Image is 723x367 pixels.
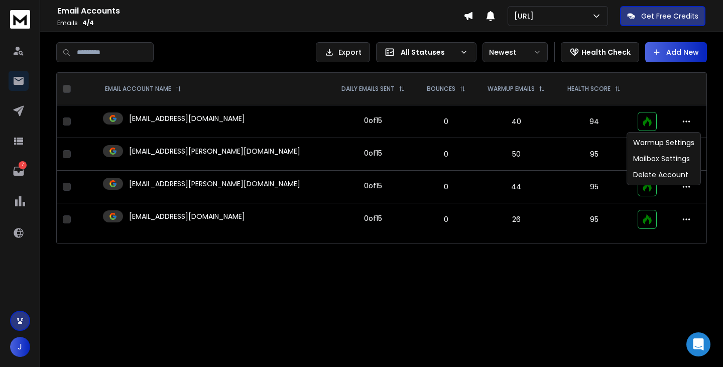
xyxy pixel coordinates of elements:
button: Add New [645,42,707,62]
p: All Statuses [401,47,456,57]
div: 0 of 15 [364,181,382,191]
p: [EMAIL_ADDRESS][DOMAIN_NAME] [129,113,245,124]
td: 50 [476,138,556,171]
p: BOUNCES [427,85,455,93]
p: [EMAIL_ADDRESS][PERSON_NAME][DOMAIN_NAME] [129,179,300,189]
p: [EMAIL_ADDRESS][DOMAIN_NAME] [129,211,245,221]
td: 94 [556,105,632,138]
div: 0 of 15 [364,115,382,126]
p: DAILY EMAILS SENT [341,85,395,93]
p: 7 [19,161,27,169]
img: logo [10,10,30,29]
p: Get Free Credits [641,11,698,21]
p: 0 [422,116,470,127]
div: EMAIL ACCOUNT NAME [105,85,181,93]
p: 0 [422,182,470,192]
td: 95 [556,203,632,236]
p: [URL] [514,11,538,21]
div: 0 of 15 [364,213,382,223]
span: J [10,337,30,357]
button: Export [316,42,370,62]
p: Emails : [57,19,463,27]
td: 40 [476,105,556,138]
p: Health Check [581,47,631,57]
p: 0 [422,214,470,224]
div: Open Intercom Messenger [686,332,710,356]
p: [EMAIL_ADDRESS][PERSON_NAME][DOMAIN_NAME] [129,146,300,156]
div: 0 of 15 [364,148,382,158]
div: Mailbox Settings [629,151,698,167]
p: 0 [422,149,470,159]
td: 95 [556,171,632,203]
span: 4 / 4 [82,19,94,27]
td: 26 [476,203,556,236]
div: Warmup Settings [629,135,698,151]
div: Delete Account [629,167,698,183]
p: HEALTH SCORE [567,85,611,93]
button: Newest [483,42,548,62]
td: 44 [476,171,556,203]
h1: Email Accounts [57,5,463,17]
p: WARMUP EMAILS [488,85,535,93]
td: 95 [556,138,632,171]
